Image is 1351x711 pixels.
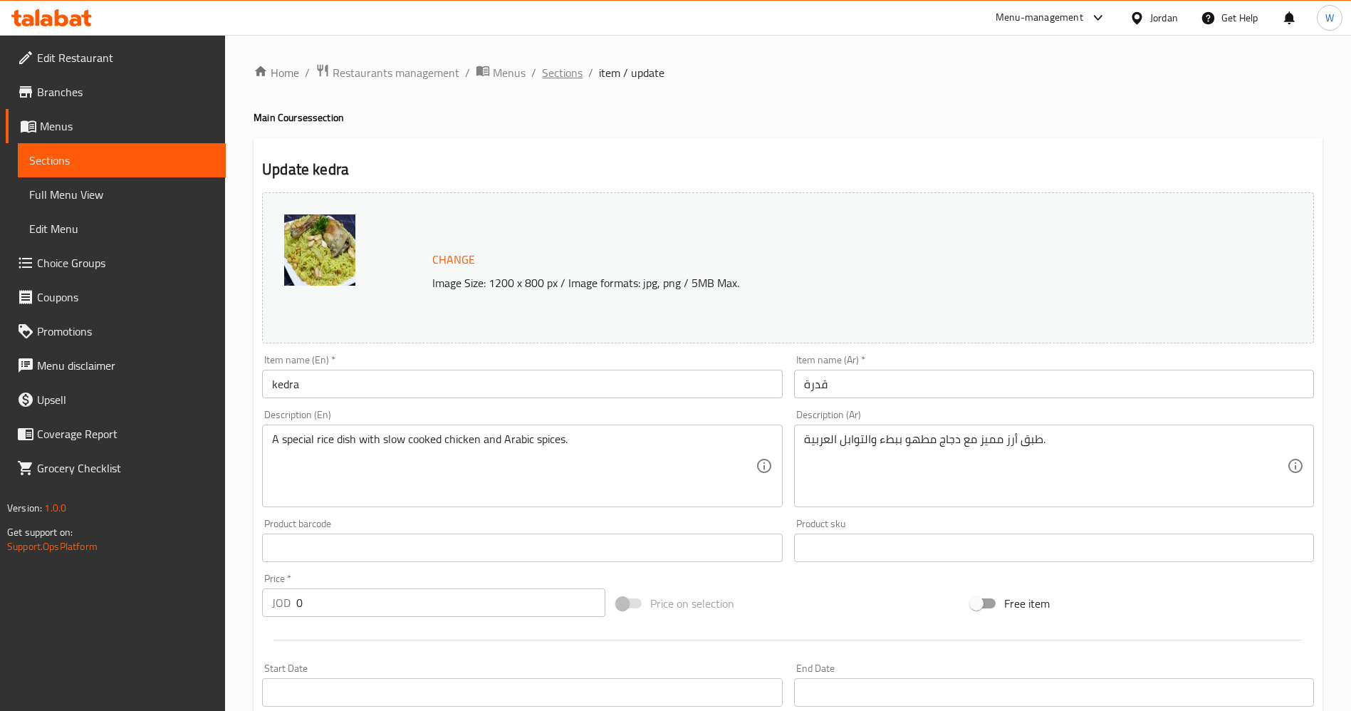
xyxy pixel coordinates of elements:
[37,425,214,442] span: Coverage Report
[305,64,310,81] li: /
[40,118,214,135] span: Menus
[6,417,226,451] a: Coverage Report
[18,212,226,246] a: Edit Menu
[476,63,526,82] a: Menus
[7,537,98,556] a: Support.OpsPlatform
[37,460,214,477] span: Grocery Checklist
[254,64,299,81] a: Home
[262,534,782,562] input: Please enter product barcode
[18,143,226,177] a: Sections
[542,64,583,81] a: Sections
[531,64,536,81] li: /
[37,83,214,100] span: Branches
[7,499,42,517] span: Version:
[432,249,475,270] span: Change
[427,274,1182,291] p: Image Size: 1200 x 800 px / Image formats: jpg, png / 5MB Max.
[254,110,1323,125] h4: Main Courses section
[1325,10,1334,26] span: W
[7,523,73,541] span: Get support on:
[29,220,214,237] span: Edit Menu
[37,357,214,374] span: Menu disclaimer
[6,75,226,109] a: Branches
[794,370,1314,398] input: Enter name Ar
[650,595,734,612] span: Price on selection
[284,214,355,286] img: %D9%82%D8%AF%D8%B1%D8%A9638735081705204859.jpg
[262,370,782,398] input: Enter name En
[6,246,226,280] a: Choice Groups
[37,49,214,66] span: Edit Restaurant
[6,451,226,485] a: Grocery Checklist
[333,64,459,81] span: Restaurants management
[262,159,1314,180] h2: Update kedra
[272,432,755,500] textarea: A special rice dish with slow cooked chicken and Arabic spices.
[465,64,470,81] li: /
[6,348,226,383] a: Menu disclaimer
[6,383,226,417] a: Upsell
[427,245,481,274] button: Change
[37,391,214,408] span: Upsell
[794,534,1314,562] input: Please enter product sku
[493,64,526,81] span: Menus
[296,588,605,617] input: Please enter price
[37,323,214,340] span: Promotions
[29,186,214,203] span: Full Menu View
[6,41,226,75] a: Edit Restaurant
[1004,595,1050,612] span: Free item
[44,499,66,517] span: 1.0.0
[37,254,214,271] span: Choice Groups
[6,280,226,314] a: Coupons
[599,64,664,81] span: item / update
[37,289,214,306] span: Coupons
[254,63,1323,82] nav: breadcrumb
[996,9,1083,26] div: Menu-management
[29,152,214,169] span: Sections
[588,64,593,81] li: /
[6,109,226,143] a: Menus
[6,314,226,348] a: Promotions
[315,63,459,82] a: Restaurants management
[1150,10,1178,26] div: Jordan
[18,177,226,212] a: Full Menu View
[272,594,291,611] p: JOD
[804,432,1287,500] textarea: طبق أرز مميز مع دجاج مطهو ببطء والتوابل العربية.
